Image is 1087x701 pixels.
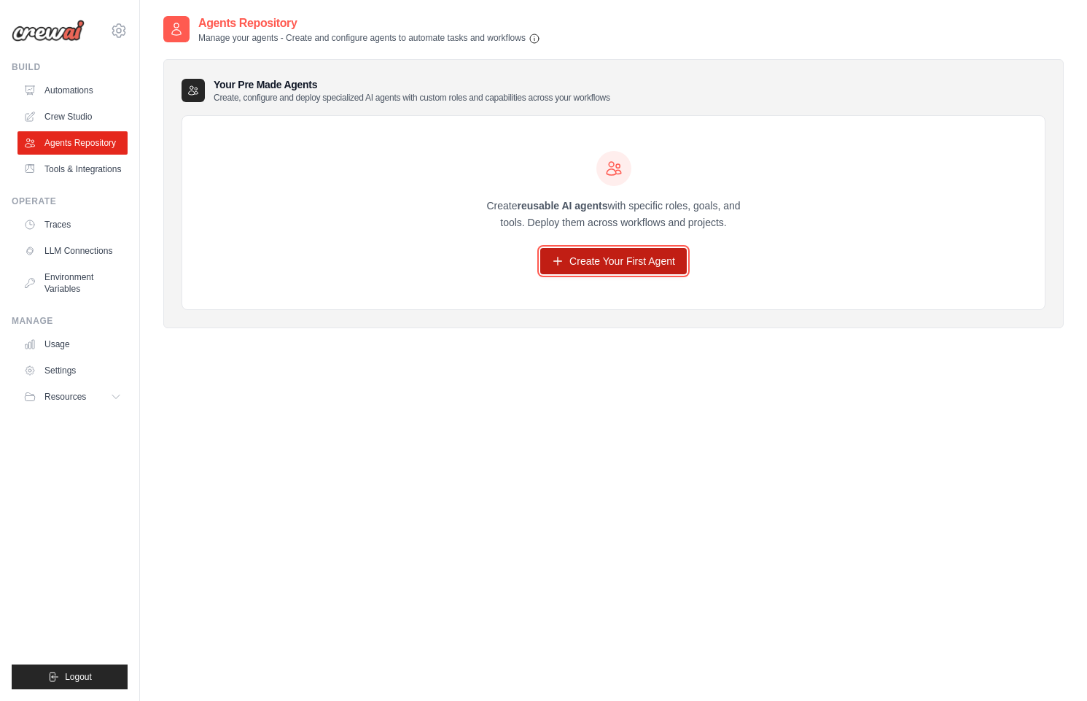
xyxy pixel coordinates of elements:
[17,266,128,301] a: Environment Variables
[214,77,610,104] h3: Your Pre Made Agents
[65,671,92,683] span: Logout
[12,315,128,327] div: Manage
[540,248,687,274] a: Create Your First Agent
[17,359,128,382] a: Settings
[12,20,85,42] img: Logo
[517,200,607,212] strong: reusable AI agents
[474,198,754,231] p: Create with specific roles, goals, and tools. Deploy them across workflows and projects.
[12,61,128,73] div: Build
[12,665,128,689] button: Logout
[17,385,128,408] button: Resources
[44,391,86,403] span: Resources
[17,239,128,263] a: LLM Connections
[12,195,128,207] div: Operate
[198,15,540,32] h2: Agents Repository
[17,333,128,356] a: Usage
[17,131,128,155] a: Agents Repository
[17,213,128,236] a: Traces
[17,105,128,128] a: Crew Studio
[17,158,128,181] a: Tools & Integrations
[17,79,128,102] a: Automations
[198,32,540,44] p: Manage your agents - Create and configure agents to automate tasks and workflows
[214,92,610,104] p: Create, configure and deploy specialized AI agents with custom roles and capabilities across your...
